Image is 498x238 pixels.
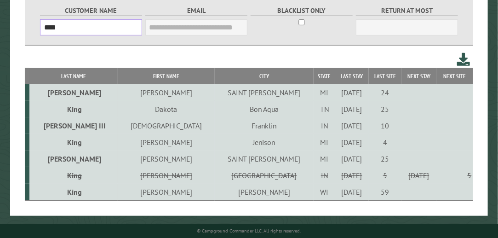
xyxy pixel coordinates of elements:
td: IN [314,117,335,134]
div: [DATE] [337,187,367,197]
td: Bon Aqua [215,101,314,117]
td: King [29,167,117,184]
th: Next Stay [401,68,436,84]
td: [PERSON_NAME] [118,134,215,151]
label: Blacklist only [251,6,353,16]
td: 25 [369,101,402,117]
div: [DATE] [337,154,367,163]
th: Next Site [436,68,473,84]
div: [DATE] [337,121,367,130]
td: 24 [369,84,402,101]
td: MI [314,151,335,167]
td: King [29,101,117,117]
td: IN [314,167,335,184]
div: [DATE] [337,104,367,114]
td: TN [314,101,335,117]
th: Last Name [29,68,117,84]
th: Last Stay [335,68,369,84]
td: SAINT [PERSON_NAME] [215,151,314,167]
th: First Name [118,68,215,84]
label: Customer Name [40,6,143,16]
th: Last Site [369,68,402,84]
td: 4 [369,134,402,151]
td: [PERSON_NAME] [118,167,215,184]
small: © Campground Commander LLC. All rights reserved. [197,228,301,234]
th: City [215,68,314,84]
td: [PERSON_NAME] [118,84,215,101]
td: Franklin [215,117,314,134]
td: WI [314,184,335,201]
div: [DATE] [403,171,435,180]
td: [DEMOGRAPHIC_DATA] [118,117,215,134]
td: [PERSON_NAME] [215,184,314,201]
div: [DATE] [337,88,367,97]
label: Return at most [356,6,458,16]
td: Dakota [118,101,215,117]
td: 5 [369,167,402,184]
td: [PERSON_NAME] III [29,117,117,134]
td: Jenison [215,134,314,151]
th: State [314,68,335,84]
td: [PERSON_NAME] [29,84,117,101]
td: MI [314,84,335,101]
td: SAINT [PERSON_NAME] [215,84,314,101]
a: Download this customer list (.csv) [457,51,470,68]
td: [PERSON_NAME] [118,151,215,167]
td: [GEOGRAPHIC_DATA] [215,167,314,184]
td: 25 [369,151,402,167]
td: [PERSON_NAME] [29,151,117,167]
td: 5 [436,167,473,184]
td: King [29,134,117,151]
td: King [29,184,117,201]
td: 10 [369,117,402,134]
td: [PERSON_NAME] [118,184,215,201]
div: [DATE] [337,138,367,147]
td: 59 [369,184,402,201]
td: MI [314,134,335,151]
div: [DATE] [337,171,367,180]
label: Email [145,6,248,16]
